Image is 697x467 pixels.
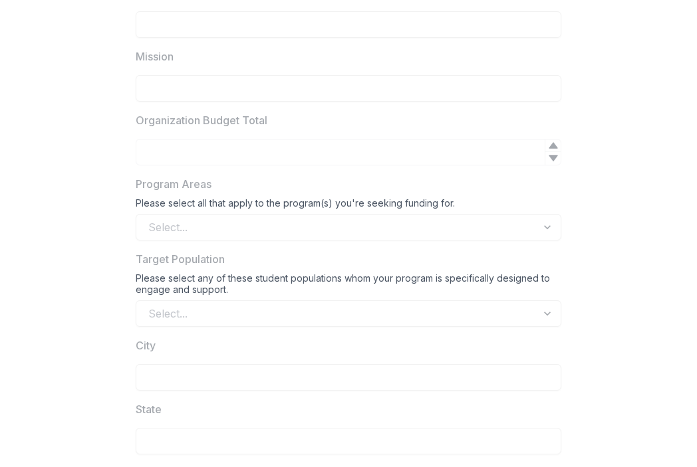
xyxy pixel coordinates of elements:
p: Program Areas [136,176,211,192]
p: Target Population [136,251,225,267]
div: Please select any of these student populations whom your program is specifically designed to enga... [136,272,561,300]
p: Mission [136,48,174,64]
p: City [136,337,156,353]
div: Please select all that apply to the program(s) you're seeking funding for. [136,197,561,214]
p: Organization Budget Total [136,112,267,128]
p: State [136,401,162,417]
